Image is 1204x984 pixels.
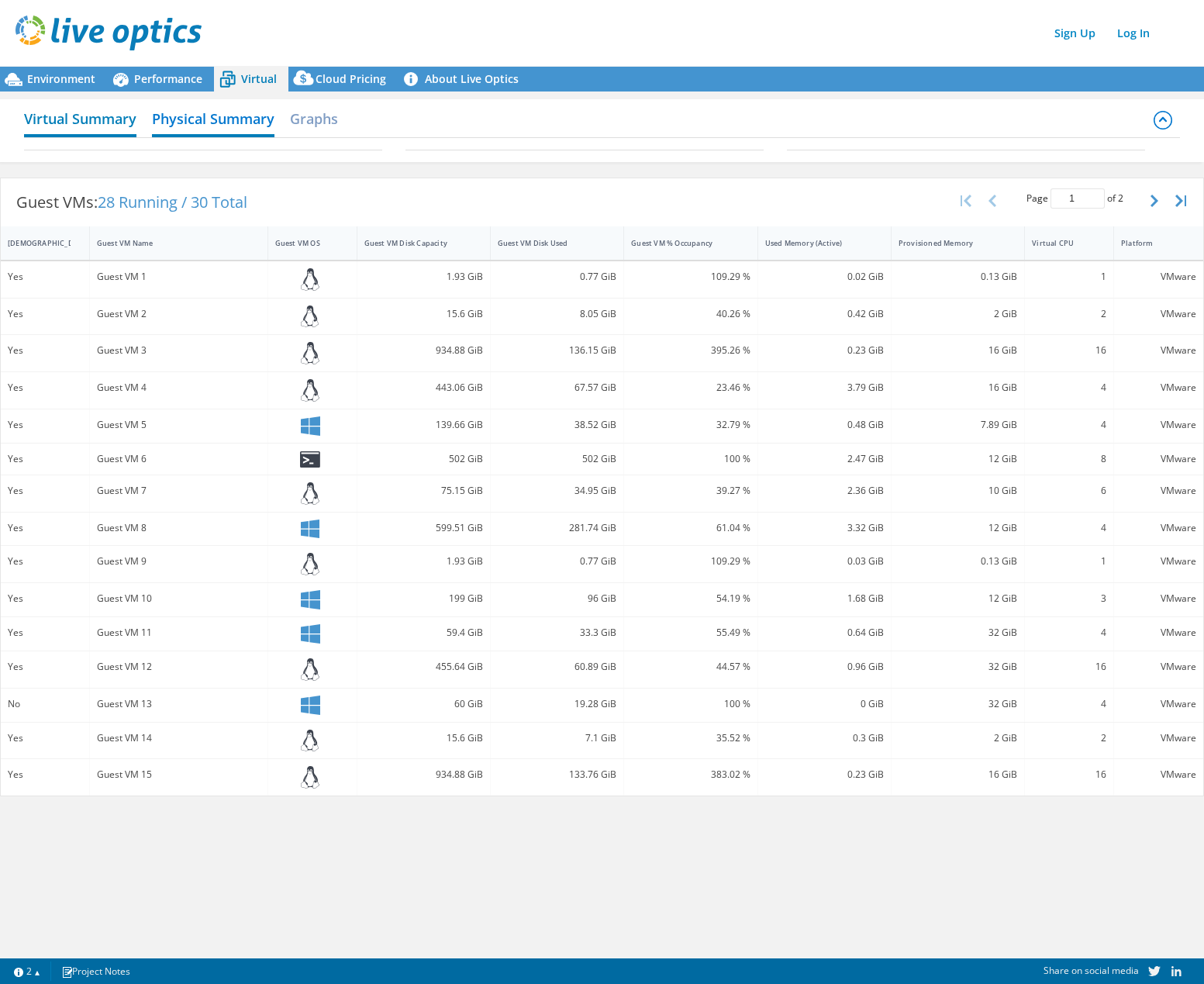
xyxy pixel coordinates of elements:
[364,416,483,433] div: 139.66 GiB
[97,553,260,570] div: Guest VM 9
[899,624,1017,641] div: 32 GiB
[498,268,616,285] div: 0.77 GiB
[1032,520,1106,537] div: 4
[8,766,82,783] div: Yes
[97,268,260,285] div: Guest VM 1
[899,451,1017,468] div: 12 GiB
[765,520,884,537] div: 3.32 GiB
[1121,696,1196,713] div: VMware
[97,590,260,607] div: Guest VM 10
[24,103,136,137] h2: Virtual Summary
[765,306,884,323] div: 0.42 GiB
[97,520,260,537] div: Guest VM 8
[498,451,616,468] div: 502 GiB
[765,624,884,641] div: 0.64 GiB
[631,624,750,641] div: 55.49 %
[8,451,82,468] div: Yes
[899,379,1017,396] div: 16 GiB
[631,451,750,468] div: 100 %
[1047,22,1103,44] a: Sign Up
[364,268,483,285] div: 1.93 GiB
[364,730,483,747] div: 15.6 GiB
[97,379,260,396] div: Guest VM 4
[765,590,884,607] div: 1.68 GiB
[899,482,1017,499] div: 10 GiB
[1032,766,1106,783] div: 16
[631,696,750,713] div: 100 %
[364,451,483,468] div: 502 GiB
[290,103,338,134] h2: Graphs
[1121,520,1196,537] div: VMware
[631,482,750,499] div: 39.27 %
[765,379,884,396] div: 3.79 GiB
[1121,658,1196,675] div: VMware
[8,658,82,675] div: Yes
[498,766,616,783] div: 133.76 GiB
[498,482,616,499] div: 34.95 GiB
[98,192,247,212] span: 28 Running / 30 Total
[364,238,464,248] div: Guest VM Disk Capacity
[8,306,82,323] div: Yes
[8,416,82,433] div: Yes
[1121,379,1196,396] div: VMware
[1032,379,1106,396] div: 4
[1121,482,1196,499] div: VMware
[1121,590,1196,607] div: VMware
[364,482,483,499] div: 75.15 GiB
[364,696,483,713] div: 60 GiB
[1032,342,1106,359] div: 16
[631,416,750,433] div: 32.79 %
[1121,766,1196,783] div: VMware
[1032,624,1106,641] div: 4
[498,416,616,433] div: 38.52 GiB
[1109,22,1157,44] a: Log In
[765,416,884,433] div: 0.48 GiB
[8,520,82,537] div: Yes
[364,590,483,607] div: 199 GiB
[1032,696,1106,713] div: 4
[631,766,750,783] div: 383.02 %
[364,379,483,396] div: 443.06 GiB
[398,67,530,91] a: About Live Optics
[1032,482,1106,499] div: 6
[1032,658,1106,675] div: 16
[16,16,202,50] img: live_optics_svg.svg
[152,103,274,137] h2: Physical Summary
[364,520,483,537] div: 599.51 GiB
[498,658,616,675] div: 60.89 GiB
[899,520,1017,537] div: 12 GiB
[134,71,202,86] span: Performance
[765,451,884,468] div: 2.47 GiB
[765,268,884,285] div: 0.02 GiB
[498,306,616,323] div: 8.05 GiB
[316,71,386,86] span: Cloud Pricing
[765,696,884,713] div: 0 GiB
[631,730,750,747] div: 35.52 %
[631,342,750,359] div: 395.26 %
[899,416,1017,433] div: 7.89 GiB
[1032,451,1106,468] div: 8
[3,962,51,981] a: 2
[1026,188,1123,209] span: Page of
[899,238,999,248] div: Provisioned Memory
[765,730,884,747] div: 0.3 GiB
[498,342,616,359] div: 136.15 GiB
[97,451,260,468] div: Guest VM 6
[1044,964,1139,977] span: Share on social media
[97,696,260,713] div: Guest VM 13
[97,658,260,675] div: Guest VM 12
[1032,268,1106,285] div: 1
[275,238,331,248] div: Guest VM OS
[1121,342,1196,359] div: VMware
[899,342,1017,359] div: 16 GiB
[899,658,1017,675] div: 32 GiB
[97,624,260,641] div: Guest VM 11
[8,379,82,396] div: Yes
[899,696,1017,713] div: 32 GiB
[8,268,82,285] div: Yes
[1121,238,1178,248] div: Platform
[1121,268,1196,285] div: VMware
[899,268,1017,285] div: 0.13 GiB
[1032,306,1106,323] div: 2
[765,766,884,783] div: 0.23 GiB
